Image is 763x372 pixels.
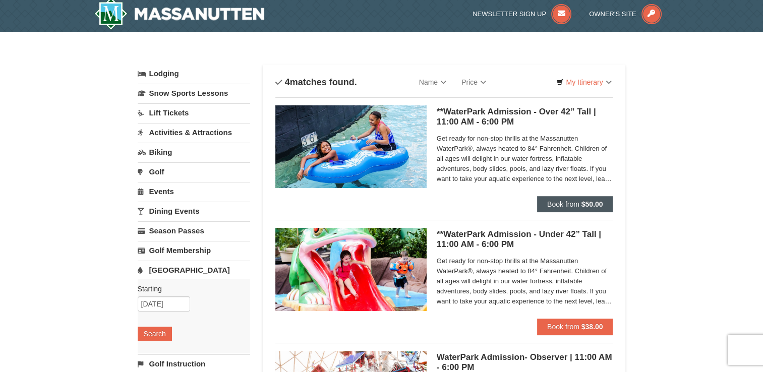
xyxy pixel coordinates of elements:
span: Book from [547,323,579,331]
button: Book from $38.00 [537,319,613,335]
a: Dining Events [138,202,250,220]
a: Price [454,72,494,92]
a: Owner's Site [589,10,662,18]
h5: **WaterPark Admission - Under 42” Tall | 11:00 AM - 6:00 PM [437,229,613,250]
a: [GEOGRAPHIC_DATA] [138,261,250,279]
span: Get ready for non-stop thrills at the Massanutten WaterPark®, always heated to 84° Fahrenheit. Ch... [437,256,613,306]
strong: $50.00 [581,200,603,208]
a: Activities & Attractions [138,123,250,142]
strong: $38.00 [581,323,603,331]
a: Lift Tickets [138,103,250,122]
a: Golf Membership [138,241,250,260]
a: Season Passes [138,221,250,240]
a: My Itinerary [550,75,618,90]
img: 6619917-738-d4d758dd.jpg [275,228,427,311]
span: 4 [285,77,290,87]
a: Golf [138,162,250,181]
a: Name [412,72,454,92]
button: Search [138,327,172,341]
button: Book from $50.00 [537,196,613,212]
a: Biking [138,143,250,161]
span: Book from [547,200,579,208]
h5: **WaterPark Admission - Over 42” Tall | 11:00 AM - 6:00 PM [437,107,613,127]
span: Get ready for non-stop thrills at the Massanutten WaterPark®, always heated to 84° Fahrenheit. Ch... [437,134,613,184]
img: 6619917-726-5d57f225.jpg [275,105,427,188]
label: Starting [138,284,243,294]
span: Newsletter Sign Up [473,10,546,18]
a: Snow Sports Lessons [138,84,250,102]
span: Owner's Site [589,10,636,18]
a: Newsletter Sign Up [473,10,571,18]
h4: matches found. [275,77,357,87]
a: Lodging [138,65,250,83]
a: Events [138,182,250,201]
